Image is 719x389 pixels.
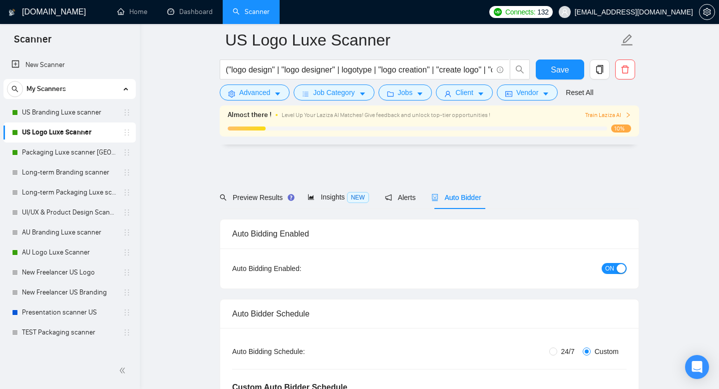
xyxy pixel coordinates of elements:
button: Save [536,59,584,79]
span: caret-down [274,90,281,97]
span: holder [123,228,131,236]
span: caret-down [477,90,484,97]
span: edit [621,33,634,46]
a: Presentation scanner US [22,302,117,322]
span: Insights [308,193,368,201]
span: Alerts [385,193,416,201]
span: folder [387,90,394,97]
span: holder [123,168,131,176]
span: holder [123,128,131,136]
a: US Branding Luxe scanner [22,102,117,122]
span: Preview Results [220,193,292,201]
span: holder [123,268,131,276]
span: user [444,90,451,97]
span: holder [123,288,131,296]
a: homeHome [117,7,147,16]
span: bars [302,90,309,97]
span: setting [228,90,235,97]
span: search [510,65,529,74]
span: ON [605,263,614,274]
span: user [561,8,568,15]
span: caret-down [542,90,549,97]
span: Connects: [505,6,535,17]
span: double-left [119,365,129,375]
span: Almost there ! [228,109,272,120]
div: Tooltip anchor [287,193,296,202]
span: holder [123,208,131,216]
span: caret-down [416,90,423,97]
a: Long-term Branding scanner [22,162,117,182]
button: folderJobscaret-down [378,84,432,100]
span: holder [123,328,131,336]
a: AU Logo Luxe Scanner [22,242,117,262]
button: idcardVendorcaret-down [497,84,558,100]
a: TEST Packaging scanner [22,322,117,342]
span: caret-down [359,90,366,97]
span: area-chart [308,193,315,200]
span: holder [123,148,131,156]
span: Client [455,87,473,98]
span: copy [590,65,609,74]
button: setting [699,4,715,20]
button: barsJob Categorycaret-down [294,84,374,100]
span: Jobs [398,87,413,98]
span: right [625,112,631,118]
a: searchScanner [233,7,270,16]
div: Auto Bidding Enabled: [232,263,363,274]
span: Auto Bidder [431,193,481,201]
img: upwork-logo.png [494,8,502,16]
span: info-circle [497,66,503,73]
span: setting [700,8,715,16]
span: Level Up Your Laziza AI Matches! Give feedback and unlock top-tier opportunities ! [282,111,490,118]
a: AU Branding Luxe scanner [22,222,117,242]
button: Train Laziza AI [585,110,631,120]
a: setting [699,8,715,16]
span: holder [123,248,131,256]
input: Search Freelance Jobs... [226,63,492,76]
span: Custom [591,346,623,357]
input: Scanner name... [225,27,619,52]
a: New Freelancer US Logo [22,262,117,282]
span: 132 [537,6,548,17]
li: New Scanner [3,55,136,75]
button: delete [615,59,635,79]
a: New Freelancer US Branding [22,282,117,302]
button: search [7,81,23,97]
a: Packaging Luxe scanner [GEOGRAPHIC_DATA] [22,142,117,162]
span: 10% [611,124,631,132]
a: US Logo Luxe Scanner [22,122,117,142]
span: NEW [347,192,369,203]
div: Auto Bidding Enabled [232,219,627,248]
button: search [510,59,530,79]
span: idcard [505,90,512,97]
span: notification [385,194,392,201]
span: search [7,85,22,92]
a: New Scanner [11,55,128,75]
li: My Scanners [3,79,136,342]
img: logo [8,4,15,20]
span: search [220,194,227,201]
div: Auto Bidder Schedule [232,299,627,328]
a: Long-term Packaging Luxe scanner [22,182,117,202]
span: Vendor [516,87,538,98]
span: holder [123,188,131,196]
span: 24/7 [557,346,579,357]
span: Save [551,63,569,76]
a: Reset All [566,87,593,98]
span: Scanner [6,32,59,53]
button: settingAdvancedcaret-down [220,84,290,100]
div: Auto Bidding Schedule: [232,346,363,357]
span: Job Category [313,87,355,98]
span: holder [123,308,131,316]
a: UI/UX & Product Design Scanner [22,202,117,222]
span: holder [123,108,131,116]
span: robot [431,194,438,201]
span: delete [616,65,635,74]
span: My Scanners [26,79,66,99]
a: dashboardDashboard [167,7,213,16]
button: userClientcaret-down [436,84,493,100]
span: Advanced [239,87,270,98]
div: Open Intercom Messenger [685,355,709,379]
button: copy [590,59,610,79]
